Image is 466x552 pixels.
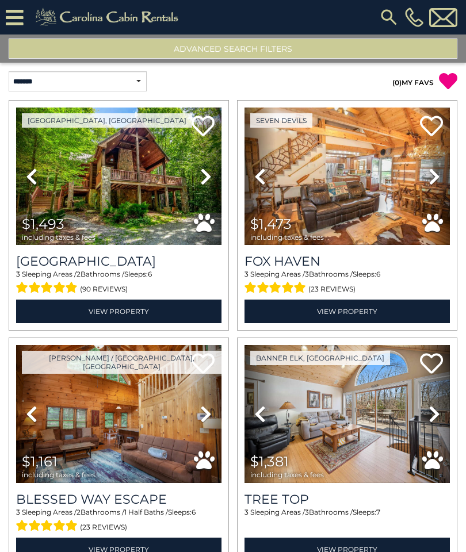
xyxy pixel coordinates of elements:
img: thumbnail_163271008.jpeg [16,345,221,482]
span: 3 [245,270,249,278]
div: Sleeping Areas / Bathrooms / Sleeps: [16,269,221,297]
span: including taxes & fees [22,233,96,241]
div: Sleeping Areas / Bathrooms / Sleeps: [245,269,450,297]
span: $1,493 [22,216,64,232]
span: 6 [148,270,152,278]
a: Banner Elk, [GEOGRAPHIC_DATA] [250,351,390,365]
a: [PERSON_NAME] / [GEOGRAPHIC_DATA], [GEOGRAPHIC_DATA] [22,351,221,374]
a: [GEOGRAPHIC_DATA] [16,254,221,269]
a: [GEOGRAPHIC_DATA], [GEOGRAPHIC_DATA] [22,113,192,128]
img: Khaki-logo.png [29,6,188,29]
img: thumbnail_163263266.jpeg [245,108,450,245]
div: Sleeping Areas / Bathrooms / Sleeps: [245,507,450,535]
span: 2 [77,270,81,278]
a: [PHONE_NUMBER] [402,7,426,27]
div: Sleeping Areas / Bathrooms / Sleeps: [16,507,221,535]
span: (23 reviews) [308,282,356,297]
button: Advanced Search Filters [9,39,457,59]
img: thumbnail_167977714.jpeg [245,345,450,482]
a: View Property [245,300,450,323]
a: Add to favorites [192,114,215,139]
span: 3 [245,508,249,516]
a: Add to favorites [420,114,443,139]
h3: Chestnut Falls [16,254,221,269]
a: Tree Top [245,492,450,507]
span: $1,161 [22,453,58,470]
a: Add to favorites [420,352,443,377]
span: (90 reviews) [80,282,128,297]
span: including taxes & fees [22,471,96,478]
span: 3 [16,270,20,278]
span: 2 [77,508,81,516]
span: $1,473 [250,216,292,232]
span: 1 Half Baths / [124,508,168,516]
a: View Property [16,300,221,323]
span: 0 [395,78,399,87]
span: $1,381 [250,453,289,470]
span: 3 [16,508,20,516]
span: 7 [376,508,380,516]
span: 6 [376,270,380,278]
span: 3 [305,508,309,516]
a: Seven Devils [250,113,312,128]
span: ( ) [392,78,402,87]
img: thumbnail_163267819.jpeg [16,108,221,245]
a: (0)MY FAVS [392,78,434,87]
img: search-regular.svg [379,7,399,28]
span: including taxes & fees [250,233,324,241]
span: 3 [305,270,309,278]
a: Blessed Way Escape [16,492,221,507]
span: including taxes & fees [250,471,324,478]
span: 6 [192,508,196,516]
span: (23 reviews) [80,520,127,535]
a: Fox Haven [245,254,450,269]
